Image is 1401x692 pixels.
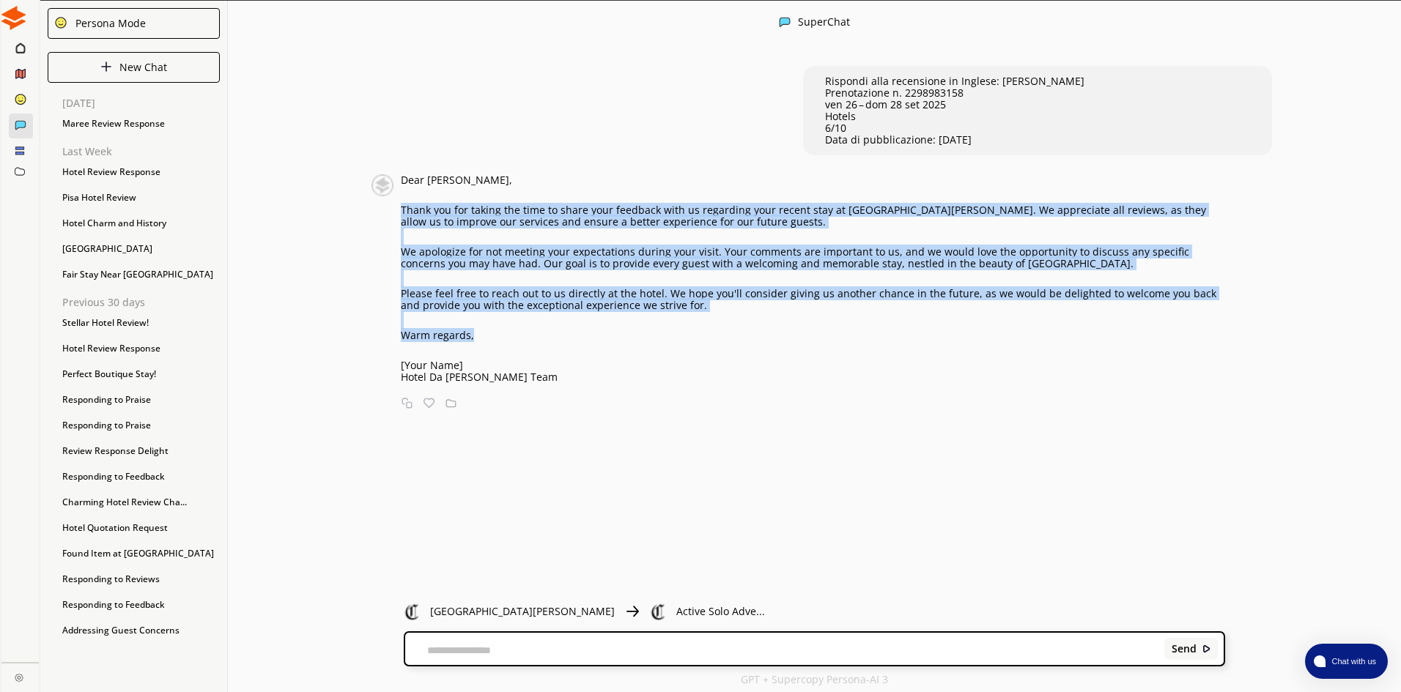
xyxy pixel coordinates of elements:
[55,338,227,360] div: Hotel Review Response
[54,16,67,29] img: Close
[676,606,765,617] p: Active Solo Adve...
[825,122,1084,134] p: 6/10
[825,99,1084,111] p: ven 26 – dom 28 set 2025
[798,16,850,30] div: SuperChat
[62,146,227,157] p: Last Week
[70,18,146,29] div: Persona Mode
[55,491,227,513] div: Charming Hotel Review Cha...
[55,264,227,286] div: Fair Stay Near [GEOGRAPHIC_DATA]
[55,620,227,641] div: Addressing Guest Concerns
[371,174,393,196] img: Close
[100,61,112,72] img: Close
[401,246,1225,269] p: We apologize for not meeting your expectations during your visit. Your comments are important to ...
[741,674,888,685] p: GPT + Supercopy Persona-AI 3
[15,673,23,682] img: Close
[1326,655,1379,667] span: Chat with us
[55,466,227,488] div: Responding to Feedback
[401,288,1225,311] p: Please feel free to reach out to us directly at the hotel. We hope you'll consider giving us anot...
[404,603,421,620] img: Close
[430,606,615,617] p: [GEOGRAPHIC_DATA][PERSON_NAME]
[55,187,227,209] div: Pisa Hotel Review
[55,113,227,135] div: Maree Review Response
[1,6,26,30] img: Close
[1305,644,1388,679] button: atlas-launcher
[401,174,1225,186] p: Dear [PERSON_NAME],
[55,414,227,436] div: Responding to Praise
[825,134,1084,146] p: Data di pubblicazione: [DATE]
[119,62,167,73] p: New Chat
[401,330,1225,341] p: Warm regards,
[55,312,227,334] div: Stellar Hotel Review!
[55,440,227,462] div: Review Response Delight
[424,398,435,409] img: Favorite
[650,603,668,620] img: Close
[55,238,227,260] div: [GEOGRAPHIC_DATA]
[55,543,227,565] div: Found Item at [GEOGRAPHIC_DATA]
[1202,644,1212,654] img: Close
[55,517,227,539] div: Hotel Quotation Request
[825,75,1084,87] p: Rispondi alla recensione in Inglese: [PERSON_NAME]
[1172,643,1197,655] b: Send
[825,87,1084,99] p: Prenotazione n. 2298983158
[55,594,227,616] div: Responding to Feedback
[55,161,227,183] div: Hotel Review Response
[624,603,641,620] img: Close
[402,398,413,409] img: Copy
[401,360,1225,371] p: [Your Name]
[1,663,39,688] a: Close
[401,371,1225,383] p: Hotel Da [PERSON_NAME] Team
[401,204,1225,228] p: Thank you for taking the time to share your feedback with us regarding your recent stay at [GEOGR...
[55,568,227,590] div: Responding to Reviews
[62,97,227,109] p: [DATE]
[62,297,227,308] p: Previous 30 days
[55,212,227,234] div: Hotel Charm and History
[446,398,456,409] img: Save
[825,111,1084,122] p: Hotels
[779,16,791,28] img: Close
[55,389,227,411] div: Responding to Praise
[55,363,227,385] div: Perfect Boutique Stay!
